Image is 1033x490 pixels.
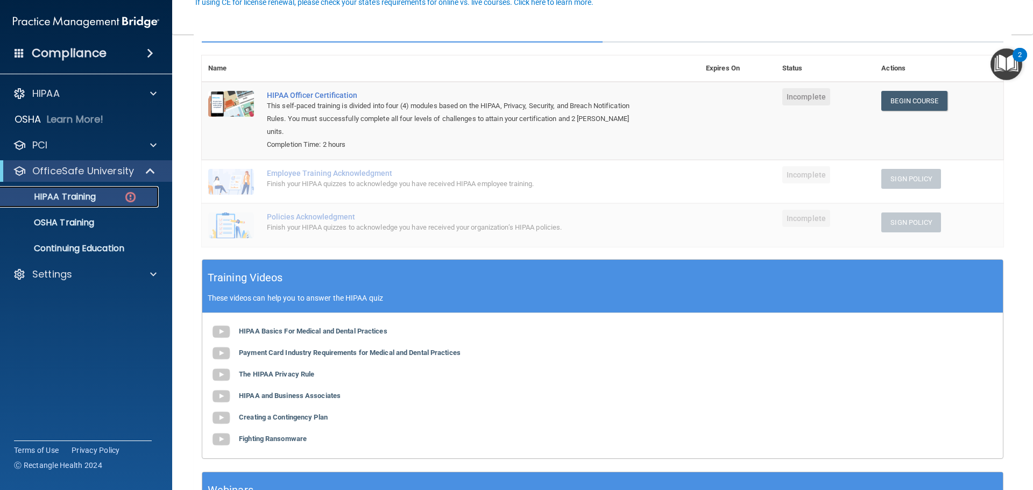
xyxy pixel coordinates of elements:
b: Payment Card Industry Requirements for Medical and Dental Practices [239,349,461,357]
img: PMB logo [13,11,159,33]
p: HIPAA [32,87,60,100]
p: Settings [32,268,72,281]
b: HIPAA and Business Associates [239,392,341,400]
b: Fighting Ransomware [239,435,307,443]
button: Open Resource Center, 2 new notifications [990,48,1022,80]
a: HIPAA Officer Certification [267,91,646,100]
button: Sign Policy [881,212,941,232]
img: gray_youtube_icon.38fcd6cc.png [210,321,232,343]
button: Sign Policy [881,169,941,189]
p: PCI [32,139,47,152]
div: 2 [1018,55,1022,69]
span: Ⓒ Rectangle Health 2024 [14,460,102,471]
p: These videos can help you to answer the HIPAA quiz [208,294,997,302]
img: danger-circle.6113f641.png [124,190,137,204]
a: PCI [13,139,157,152]
h5: Training Videos [208,268,283,287]
b: The HIPAA Privacy Rule [239,370,314,378]
p: OSHA Training [7,217,94,228]
th: Name [202,55,260,82]
div: Policies Acknowledgment [267,212,646,221]
img: gray_youtube_icon.38fcd6cc.png [210,407,232,429]
th: Actions [875,55,1003,82]
div: Finish your HIPAA quizzes to acknowledge you have received your organization’s HIPAA policies. [267,221,646,234]
b: Creating a Contingency Plan [239,413,328,421]
b: HIPAA Basics For Medical and Dental Practices [239,327,387,335]
span: Incomplete [782,166,830,183]
a: Settings [13,268,157,281]
img: gray_youtube_icon.38fcd6cc.png [210,386,232,407]
span: Incomplete [782,88,830,105]
p: HIPAA Training [7,191,96,202]
p: Learn More! [47,113,104,126]
img: gray_youtube_icon.38fcd6cc.png [210,343,232,364]
iframe: Drift Widget Chat Controller [979,416,1020,457]
a: Privacy Policy [72,445,120,456]
img: gray_youtube_icon.38fcd6cc.png [210,429,232,450]
p: OfficeSafe University [32,165,134,177]
img: gray_youtube_icon.38fcd6cc.png [210,364,232,386]
div: Finish your HIPAA quizzes to acknowledge you have received HIPAA employee training. [267,177,646,190]
a: Begin Course [881,91,947,111]
p: OSHA [15,113,41,126]
th: Status [776,55,875,82]
p: Continuing Education [7,243,154,254]
div: Completion Time: 2 hours [267,138,646,151]
span: Incomplete [782,210,830,227]
h4: Compliance [32,46,107,61]
th: Expires On [699,55,776,82]
div: This self-paced training is divided into four (4) modules based on the HIPAA, Privacy, Security, ... [267,100,646,138]
div: Employee Training Acknowledgment [267,169,646,177]
a: Terms of Use [14,445,59,456]
a: OfficeSafe University [13,165,156,177]
a: HIPAA [13,87,157,100]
